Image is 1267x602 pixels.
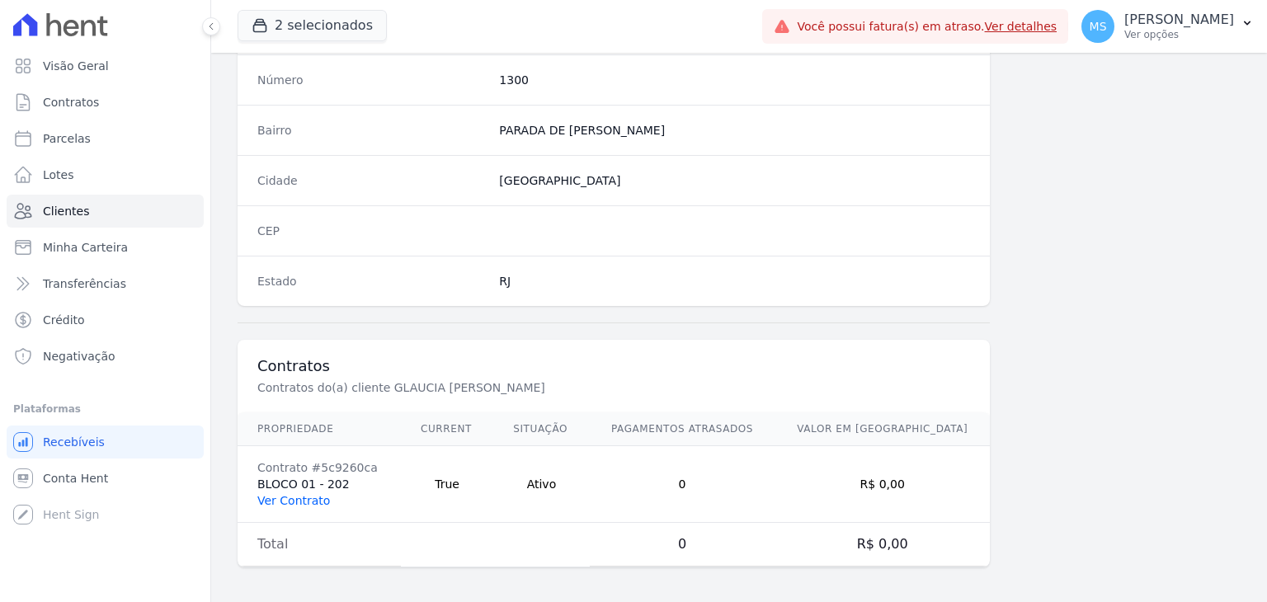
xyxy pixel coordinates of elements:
[7,267,204,300] a: Transferências
[7,122,204,155] a: Parcelas
[7,158,204,191] a: Lotes
[43,275,126,292] span: Transferências
[590,446,775,523] td: 0
[43,239,128,256] span: Minha Carteira
[257,379,812,396] p: Contratos do(a) cliente GLAUCIA [PERSON_NAME]
[1124,28,1234,41] p: Ver opções
[257,273,486,289] dt: Estado
[499,72,970,88] dd: 1300
[43,470,108,487] span: Conta Hent
[7,49,204,82] a: Visão Geral
[401,412,493,446] th: Current
[257,356,970,376] h3: Contratos
[499,273,970,289] dd: RJ
[590,412,775,446] th: Pagamentos Atrasados
[43,167,74,183] span: Lotes
[1090,21,1107,32] span: MS
[7,195,204,228] a: Clientes
[238,412,401,446] th: Propriedade
[775,446,990,523] td: R$ 0,00
[499,172,970,189] dd: [GEOGRAPHIC_DATA]
[7,340,204,373] a: Negativação
[238,446,401,523] td: BLOCO 01 - 202
[590,523,775,567] td: 0
[7,462,204,495] a: Conta Hent
[493,412,589,446] th: Situação
[257,172,486,189] dt: Cidade
[13,399,197,419] div: Plataformas
[43,94,99,111] span: Contratos
[257,459,381,476] div: Contrato #5c9260ca
[1124,12,1234,28] p: [PERSON_NAME]
[257,494,330,507] a: Ver Contrato
[797,18,1057,35] span: Você possui fatura(s) em atraso.
[493,446,589,523] td: Ativo
[43,348,115,364] span: Negativação
[7,303,204,336] a: Crédito
[257,223,486,239] dt: CEP
[7,231,204,264] a: Minha Carteira
[43,203,89,219] span: Clientes
[775,523,990,567] td: R$ 0,00
[257,122,486,139] dt: Bairro
[985,20,1057,33] a: Ver detalhes
[43,312,85,328] span: Crédito
[401,446,493,523] td: True
[43,58,109,74] span: Visão Geral
[43,130,91,147] span: Parcelas
[43,434,105,450] span: Recebíveis
[7,86,204,119] a: Contratos
[499,122,970,139] dd: PARADA DE [PERSON_NAME]
[775,412,990,446] th: Valor em [GEOGRAPHIC_DATA]
[7,426,204,459] a: Recebíveis
[1068,3,1267,49] button: MS [PERSON_NAME] Ver opções
[238,523,401,567] td: Total
[257,72,486,88] dt: Número
[238,10,387,41] button: 2 selecionados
